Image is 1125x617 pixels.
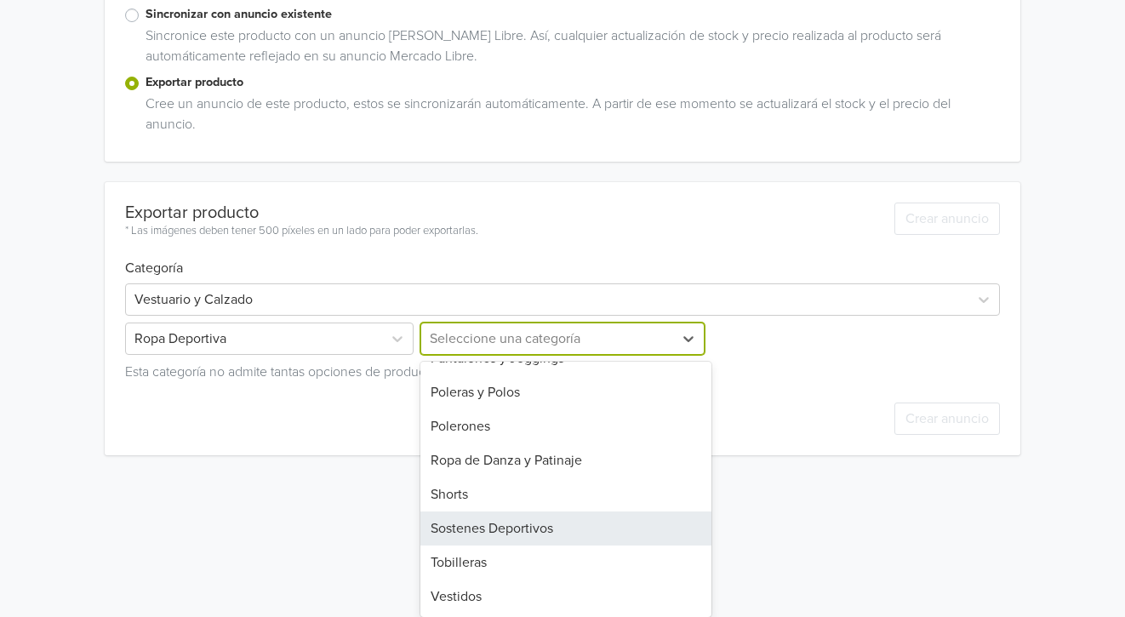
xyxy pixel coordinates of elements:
[139,26,1001,73] div: Sincronice este producto con un anuncio [PERSON_NAME] Libre. Así, cualquier actualización de stoc...
[125,240,1001,277] h6: Categoría
[894,403,1000,435] button: Crear anuncio
[146,73,1001,92] label: Exportar producto
[420,443,712,477] div: Ropa de Danza y Patinaje
[420,477,712,511] div: Shorts
[420,511,712,546] div: Sostenes Deportivos
[894,203,1000,235] button: Crear anuncio
[420,580,712,614] div: Vestidos
[420,409,712,443] div: Polerones
[420,546,712,580] div: Tobilleras
[420,375,712,409] div: Poleras y Polos
[125,355,1001,382] div: Esta categoría no admite tantas opciones de productos.
[125,203,478,223] div: Exportar producto
[146,5,1001,24] label: Sincronizar con anuncio existente
[139,94,1001,141] div: Cree un anuncio de este producto, estos se sincronizarán automáticamente. A partir de ese momento...
[125,223,478,240] div: * Las imágenes deben tener 500 píxeles en un lado para poder exportarlas.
